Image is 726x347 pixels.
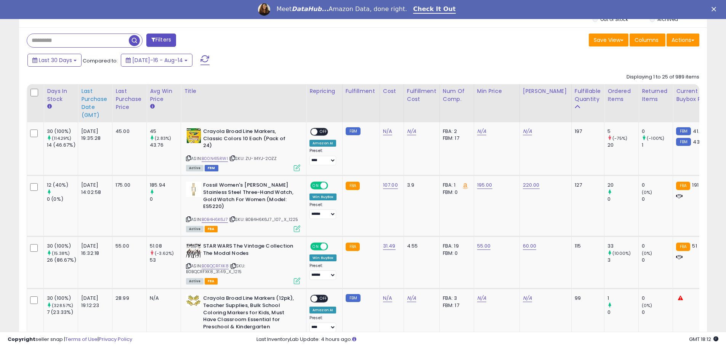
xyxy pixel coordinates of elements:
div: 55.00 [115,243,141,249]
a: 60.00 [523,242,537,250]
div: 26 (86.67%) [47,257,78,264]
span: All listings currently available for purchase on Amazon [186,226,204,232]
a: B0B4H6K6J7 [202,216,228,223]
b: Crayola Broad Line Markers, Classic Colors 10 Each (Pack of 24) [203,128,296,151]
div: [PERSON_NAME] [523,87,568,95]
div: [DATE] 19:35:28 [81,128,106,142]
div: FBA: 2 [443,128,468,135]
small: (1000%) [612,250,631,256]
div: 1 [642,142,673,149]
small: (0%) [642,189,652,195]
strong: Copyright [8,336,35,343]
a: N/A [477,128,486,135]
img: 51pXphQQYzL._SL40_.jpg [186,295,201,307]
div: FBM: 17 [443,135,468,142]
label: Archived [657,16,678,22]
span: ON [311,243,321,250]
a: Check It Out [413,5,456,14]
span: All listings currently available for purchase on Amazon [186,165,204,171]
div: 5 [607,128,638,135]
a: N/A [523,294,532,302]
div: ASIN: [186,182,300,231]
div: Returned Items [642,87,670,103]
div: Current Buybox Price [676,87,715,103]
div: 0 [642,182,673,189]
small: FBA [346,182,360,190]
div: 185.94 [150,182,181,189]
div: ASIN: [186,128,300,170]
div: 20 [607,182,638,189]
span: Last 30 Days [39,56,72,64]
div: N/A [150,295,175,302]
div: FBA: 3 [443,295,468,302]
a: Terms of Use [65,336,98,343]
div: 30 (100%) [47,295,78,302]
b: Crayola Broad Line Markers (12pk), Teacher Supplies, Bulk School Coloring Markers for Kids, Must ... [203,295,296,332]
small: FBM [676,127,691,135]
span: 2025-09-14 18:12 GMT [689,336,718,343]
div: Meet Amazon Data, done right. [276,5,407,13]
div: Preset: [309,202,337,219]
div: 30 (100%) [47,128,78,135]
div: FBM: 17 [443,302,468,309]
i: DataHub... [292,5,329,13]
small: (15.38%) [52,250,70,256]
a: N/A [383,128,392,135]
div: Preset: [309,315,337,333]
div: 0 [642,128,673,135]
div: Cost [383,87,401,95]
div: 45 [150,128,181,135]
span: All listings currently available for purchase on Amazon [186,278,204,285]
a: Privacy Policy [99,336,132,343]
div: Last Purchase Price [115,87,143,111]
small: (2.83%) [155,135,171,141]
div: 33 [607,243,638,249]
button: Save View [589,34,628,46]
div: 0 (0%) [47,196,78,203]
div: 0 [642,257,673,264]
button: Last 30 Days [27,54,82,67]
div: 0 [607,196,638,203]
div: 1 [607,295,638,302]
small: FBA [676,243,690,251]
div: [DATE] 19:12:23 [81,295,106,309]
div: Win BuyBox [309,193,337,200]
a: B0BQCRFXK8 [202,263,229,269]
small: FBM [676,138,691,146]
div: FBM: 0 [443,189,468,196]
a: 31.49 [383,242,396,250]
div: 51.08 [150,243,181,249]
span: 41.5 [693,128,702,135]
img: 51XWvE3m6CL._SL40_.jpg [186,128,201,143]
span: FBM [205,165,218,171]
small: (-100%) [647,135,664,141]
b: Fossil Women's [PERSON_NAME] Stainless Steel Three-Hand Watch, Gold Watch For Women (Model: ES5220) [203,182,296,212]
img: 51LJBYcPu-L._SL40_.jpg [186,243,201,258]
span: Compared to: [83,57,118,64]
span: OFF [327,243,339,250]
div: FBA: 1 [443,182,468,189]
button: [DATE]-16 - Aug-14 [121,54,192,67]
small: FBA [676,182,690,190]
div: 0 [607,309,638,316]
div: ASIN: [186,243,300,283]
small: (0%) [642,302,652,309]
span: 51 [692,242,697,249]
div: Ordered Items [607,87,635,103]
div: 175.00 [115,182,141,189]
div: 12 (40%) [47,182,78,189]
small: (114.29%) [52,135,71,141]
div: 0 [150,196,181,203]
div: 28.99 [115,295,141,302]
span: FBA [205,226,218,232]
button: Columns [630,34,665,46]
div: 45.00 [115,128,141,135]
button: Actions [667,34,699,46]
span: Columns [635,36,659,44]
div: Min Price [477,87,516,95]
div: Last InventoryLab Update: 4 hours ago. [256,336,718,343]
div: 14 (46.67%) [47,142,78,149]
div: 4.55 [407,243,434,249]
div: 30 (100%) [47,243,78,249]
div: Preset: [309,263,337,280]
